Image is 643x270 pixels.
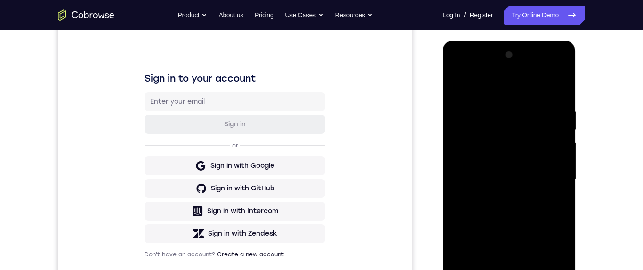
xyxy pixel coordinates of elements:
[159,244,226,251] a: Create a new account
[87,244,267,251] p: Don't have an account?
[87,172,267,191] button: Sign in with GitHub
[470,6,493,25] a: Register
[178,6,208,25] button: Product
[172,135,182,142] p: or
[153,177,217,186] div: Sign in with GitHub
[87,149,267,168] button: Sign in with Google
[464,9,466,21] span: /
[442,6,460,25] a: Log In
[285,6,323,25] button: Use Cases
[153,154,217,164] div: Sign in with Google
[92,90,262,99] input: Enter your email
[58,9,114,21] a: Go to the home page
[335,6,373,25] button: Resources
[87,65,267,78] h1: Sign in to your account
[149,199,220,209] div: Sign in with Intercom
[150,222,219,231] div: Sign in with Zendesk
[87,217,267,236] button: Sign in with Zendesk
[87,108,267,127] button: Sign in
[504,6,585,25] a: Try Online Demo
[218,6,243,25] a: About us
[87,195,267,213] button: Sign in with Intercom
[255,6,273,25] a: Pricing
